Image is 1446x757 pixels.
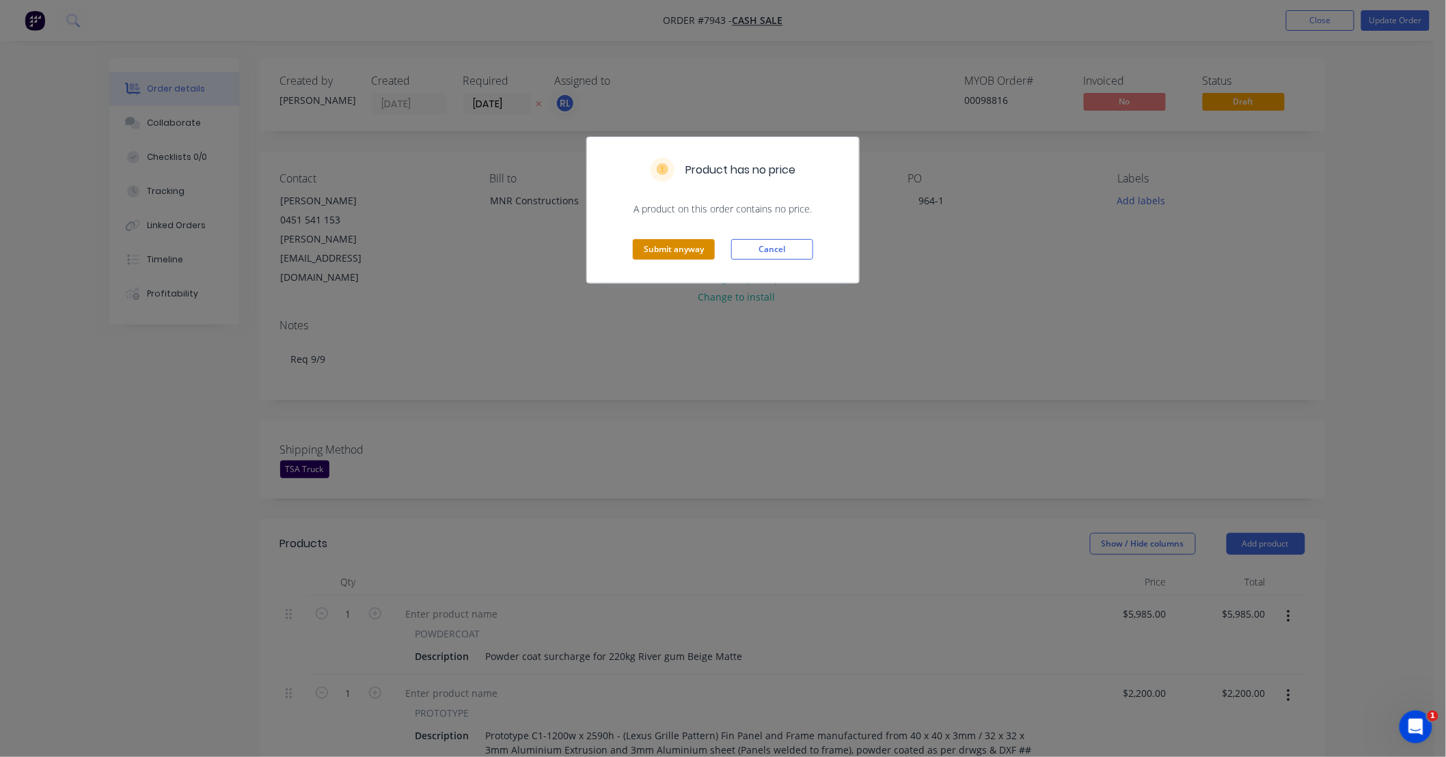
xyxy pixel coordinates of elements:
span: 1 [1428,711,1438,721]
button: Cancel [731,239,813,260]
h5: Product has no price [685,162,795,178]
iframe: Intercom live chat [1400,711,1432,743]
button: Submit anyway [633,239,715,260]
span: A product on this order contains no price. [603,202,843,216]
